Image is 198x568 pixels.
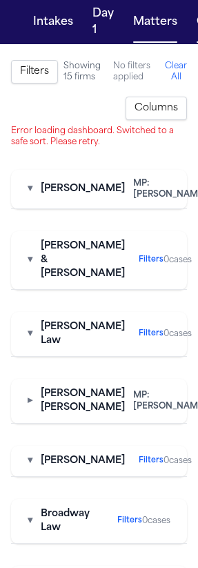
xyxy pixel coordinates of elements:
button: Intakes [28,8,79,36]
button: Toggle firm section [28,514,32,528]
button: Clear All [165,61,187,83]
div: 0 cases [164,329,192,340]
button: Columns [126,97,187,120]
button: Filters [117,516,142,527]
button: Toggle firm section [28,327,32,341]
button: Filters [139,329,164,340]
span: Showing 15 firms [63,61,108,83]
span: [PERSON_NAME] [41,454,125,468]
button: Filters [139,456,164,467]
button: Toggle firm section [28,394,32,408]
div: 0 cases [164,255,192,266]
span: Broadway Law [41,507,103,535]
span: [PERSON_NAME] [41,182,125,196]
span: [PERSON_NAME] [PERSON_NAME] [41,387,125,415]
span: [PERSON_NAME] Law [41,320,125,348]
button: Toggle firm section [28,182,32,196]
div: Error loading dashboard. Switched to a safe sort. Please retry. [11,126,187,148]
button: Filters [11,60,58,84]
button: Matters [128,8,183,36]
div: 0 cases [164,456,192,467]
button: Toggle firm section [28,253,32,267]
button: Filters [139,255,164,266]
button: Toggle firm section [28,454,32,468]
div: 0 cases [142,516,170,527]
span: [PERSON_NAME] & [PERSON_NAME] [41,239,125,281]
span: No filters applied [113,61,157,83]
